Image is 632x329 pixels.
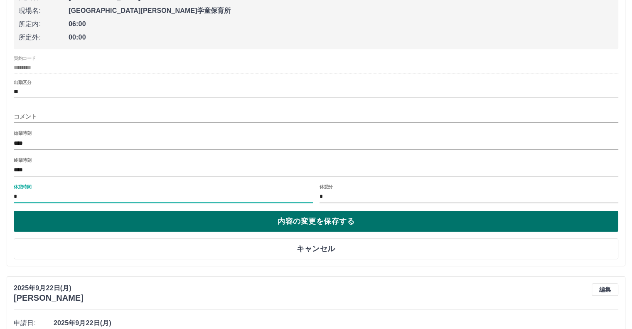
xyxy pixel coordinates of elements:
span: 所定内: [19,19,69,29]
label: 終業時刻 [14,157,31,163]
label: 出勤区分 [14,79,31,86]
button: 内容の変更を保存する [14,211,618,232]
label: 休憩時間 [14,183,31,190]
span: 00:00 [69,32,613,42]
p: 2025年9月22日(月) [14,283,84,293]
label: 始業時刻 [14,130,31,136]
label: 契約コード [14,55,36,62]
span: 現場名: [19,6,69,16]
button: キャンセル [14,238,618,259]
span: 申請日: [14,318,54,328]
button: 編集 [592,283,618,296]
span: 2025年9月22日(月) [54,318,618,328]
label: 休憩分 [320,183,333,190]
h3: [PERSON_NAME] [14,293,84,303]
span: 所定外: [19,32,69,42]
span: 06:00 [69,19,613,29]
span: [GEOGRAPHIC_DATA][PERSON_NAME]学童保育所 [69,6,613,16]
